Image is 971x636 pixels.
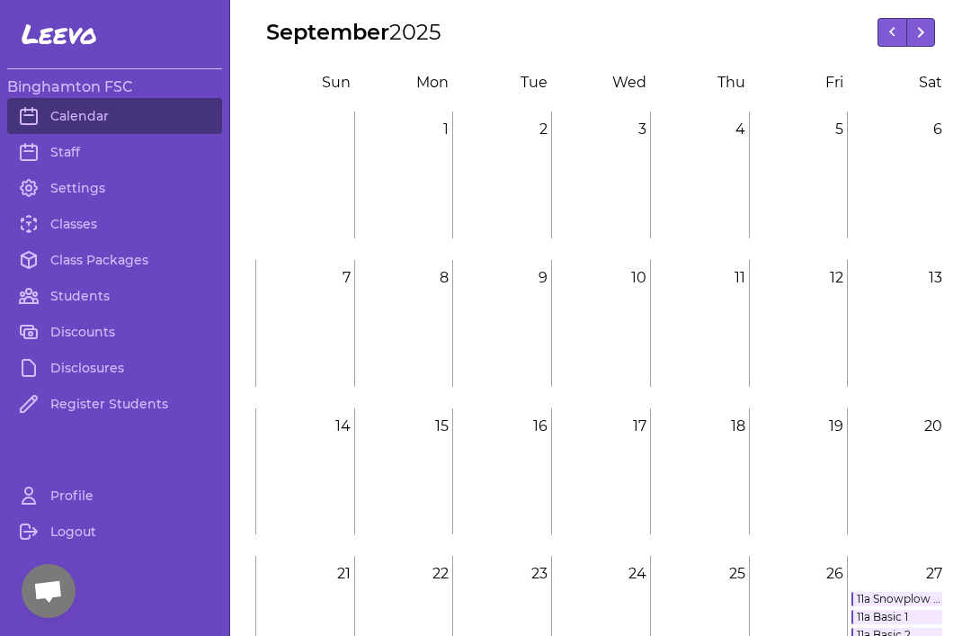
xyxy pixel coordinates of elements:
div: T [654,72,745,94]
div: Open chat [22,564,76,618]
p: 11 [651,260,749,296]
h3: Binghamton FSC [7,76,222,98]
a: Classes [7,206,222,242]
span: on [430,74,449,91]
p: 20 [848,408,946,444]
span: ed [628,74,646,91]
span: un [331,74,351,91]
div: S [259,72,351,94]
a: 11a Basic 1 [851,610,942,624]
p: 22 [355,556,453,592]
a: Staff [7,134,222,170]
p: 19 [750,408,848,444]
div: M [358,72,450,94]
p: 18 [651,408,749,444]
p: 10 [552,260,650,296]
span: ue [529,74,548,91]
p: 21 [256,556,354,592]
div: W [555,72,646,94]
a: Settings [7,170,222,206]
a: Calendar [7,98,222,134]
span: Leevo [22,18,97,50]
p: 14 [256,408,354,444]
span: hu [726,74,745,91]
div: T [456,72,548,94]
span: 2025 [389,19,441,45]
p: 17 [552,408,650,444]
p: 4 [651,112,749,148]
a: Disclosures [7,350,222,386]
p: 1 [355,112,453,148]
a: Students [7,278,222,314]
p: 27 [848,556,946,592]
p: 26 [750,556,848,592]
p: 6 [848,112,946,148]
p: 7 [256,260,354,296]
a: Logout [7,514,222,550]
span: at [928,74,942,91]
span: September [266,19,389,45]
p: 8 [355,260,453,296]
p: 13 [848,260,946,296]
a: Discounts [7,314,222,350]
a: 11a Snowplow [PERSON_NAME] 1, 2, 3, 4 [851,592,942,606]
p: 25 [651,556,749,592]
div: S [851,72,942,94]
p: 9 [453,260,551,296]
p: 15 [355,408,453,444]
a: Class Packages [7,242,222,278]
span: ri [834,74,843,91]
p: 24 [552,556,650,592]
p: 2 [453,112,551,148]
p: 12 [750,260,848,296]
p: 5 [750,112,848,148]
a: Register Students [7,386,222,422]
p: 3 [552,112,650,148]
p: 23 [453,556,551,592]
a: Profile [7,478,222,514]
p: 16 [453,408,551,444]
div: F [753,72,844,94]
